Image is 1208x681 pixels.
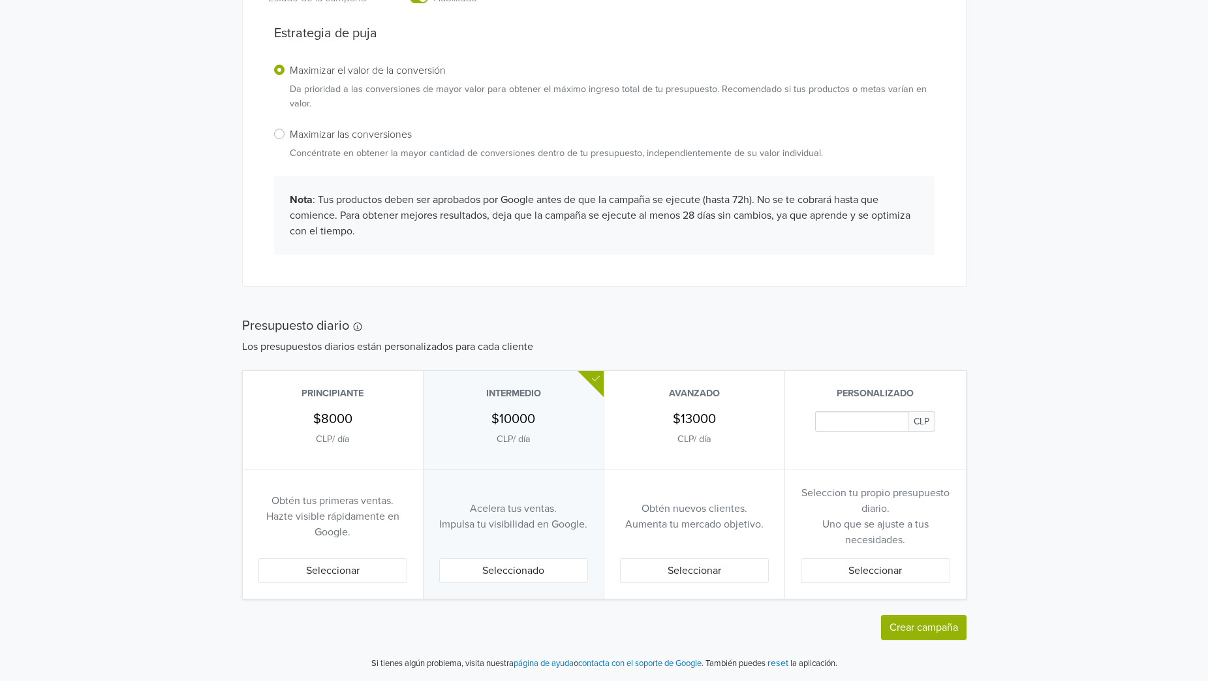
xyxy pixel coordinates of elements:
p: Obtén nuevos clientes. [642,501,747,516]
p: Personalizado [801,387,950,401]
button: Seleccionar [620,558,769,583]
p: Obtén tus primeras ventas. [271,493,394,509]
button: Seleccionar [801,558,950,583]
h5: $8000 [313,411,352,427]
p: Intermedio [439,387,588,401]
p: Uno que se ajuste a tus necesidades. [801,516,950,548]
a: contacta con el soporte de Google [578,658,702,669]
span: CLP [908,411,935,432]
p: Da prioridad a las conversiones de mayor valor para obtener el máximo ingreso total de tu presupu... [290,82,935,110]
button: Seleccionado [439,558,588,583]
p: Impulsa tu visibilidad en Google. [439,516,587,532]
p: CLP / día [316,432,350,447]
button: Crear campaña [881,615,967,640]
p: Si tienes algún problema, visita nuestra o . [371,657,704,671]
p: CLP / día [677,432,711,447]
p: Acelera tus ventas. [470,501,557,516]
p: Avanzado [620,387,769,401]
input: Daily Custom Budget [815,411,908,432]
p: Aumenta tu mercado objetivo. [625,516,764,532]
p: Los presupuestos diarios están personalizados para cada cliente [242,339,967,355]
button: reset [767,656,788,671]
p: Concéntrate en obtener la mayor cantidad de conversiones dentro de tu presupuesto, independientem... [290,146,823,161]
button: Seleccionar [258,558,407,583]
p: También puedes la aplicación. [704,656,837,671]
h6: Maximizar las conversiones [290,129,823,141]
div: : Tus productos deben ser aprobados por Google antes de que la campaña se ejecute (hasta 72h). No... [274,176,935,255]
p: Seleccion tu propio presupuesto diario. [801,485,950,516]
a: página de ayuda [514,658,574,669]
h5: Estrategia de puja [274,25,935,41]
h5: Presupuesto diario [242,318,967,334]
b: Nota [290,193,313,206]
h5: $13000 [673,411,716,427]
p: Principiante [258,387,407,401]
h6: Maximizar el valor de la conversión [290,65,935,77]
p: CLP / día [497,432,531,447]
h5: $10000 [491,411,535,427]
p: Hazte visible rápidamente en Google. [258,509,407,540]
